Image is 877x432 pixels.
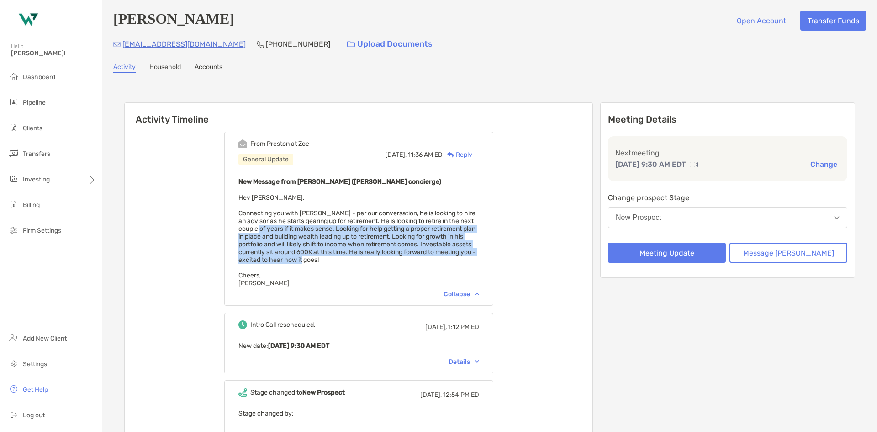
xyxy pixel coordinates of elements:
span: Billing [23,201,40,209]
p: [EMAIL_ADDRESS][DOMAIN_NAME] [122,38,246,50]
img: Phone Icon [257,41,264,48]
div: Intro Call rescheduled. [250,321,316,329]
b: [DATE] 9:30 AM EDT [268,342,329,350]
img: transfers icon [8,148,19,159]
a: Accounts [195,63,222,73]
p: Meeting Details [608,114,847,125]
span: [DATE], [385,151,407,159]
img: communication type [690,161,698,168]
h4: [PERSON_NAME] [113,11,234,31]
span: 1:12 PM ED [448,323,479,331]
span: Log out [23,411,45,419]
p: Stage changed by: [238,408,479,419]
p: Next meeting [615,147,840,159]
img: firm-settings icon [8,224,19,235]
img: investing icon [8,173,19,184]
p: [PHONE_NUMBER] [266,38,330,50]
span: Clients [23,124,42,132]
img: clients icon [8,122,19,133]
img: get-help icon [8,384,19,395]
img: dashboard icon [8,71,19,82]
button: Change [808,160,840,169]
a: Household [149,63,181,73]
span: [PERSON_NAME]! [11,49,96,57]
div: General Update [238,154,293,165]
div: Reply [443,150,472,160]
img: add_new_client icon [8,332,19,343]
img: Reply icon [447,152,454,158]
a: Upload Documents [341,34,438,54]
span: Dashboard [23,73,55,81]
span: Investing [23,176,50,183]
p: New date : [238,340,479,352]
img: Open dropdown arrow [834,216,840,219]
img: Event icon [238,139,247,148]
span: [DATE], [420,391,442,399]
span: 11:36 AM ED [408,151,443,159]
span: Pipeline [23,99,46,107]
div: Details [449,358,479,366]
div: Stage changed to [250,389,345,396]
h6: Activity Timeline [125,103,592,125]
img: Event icon [238,320,247,329]
b: New Message from [PERSON_NAME] ([PERSON_NAME] concierge) [238,178,441,186]
a: Activity [113,63,136,73]
b: New Prospect [302,389,345,396]
span: Transfers [23,150,50,158]
p: [DATE] 9:30 AM EDT [615,159,686,170]
button: New Prospect [608,207,847,228]
div: From Preston at Zoe [250,140,309,148]
img: pipeline icon [8,96,19,107]
p: Change prospect Stage [608,192,847,203]
span: Get Help [23,386,48,394]
img: Chevron icon [475,293,479,295]
div: New Prospect [616,213,661,222]
img: settings icon [8,358,19,369]
img: Zoe Logo [11,4,44,37]
img: Email Icon [113,42,121,47]
img: billing icon [8,199,19,210]
img: button icon [347,41,355,48]
button: Open Account [729,11,793,31]
button: Meeting Update [608,243,726,263]
img: logout icon [8,409,19,420]
span: 12:54 PM ED [443,391,479,399]
span: Hey [PERSON_NAME], Connecting you with [PERSON_NAME] - per our conversation, he is looking to hir... [238,194,476,287]
button: Message [PERSON_NAME] [729,243,847,263]
img: Event icon [238,388,247,397]
span: Add New Client [23,335,67,342]
span: Firm Settings [23,227,61,235]
span: Settings [23,360,47,368]
button: Transfer Funds [800,11,866,31]
img: Chevron icon [475,360,479,363]
span: [DATE], [425,323,447,331]
div: Collapse [444,290,479,298]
